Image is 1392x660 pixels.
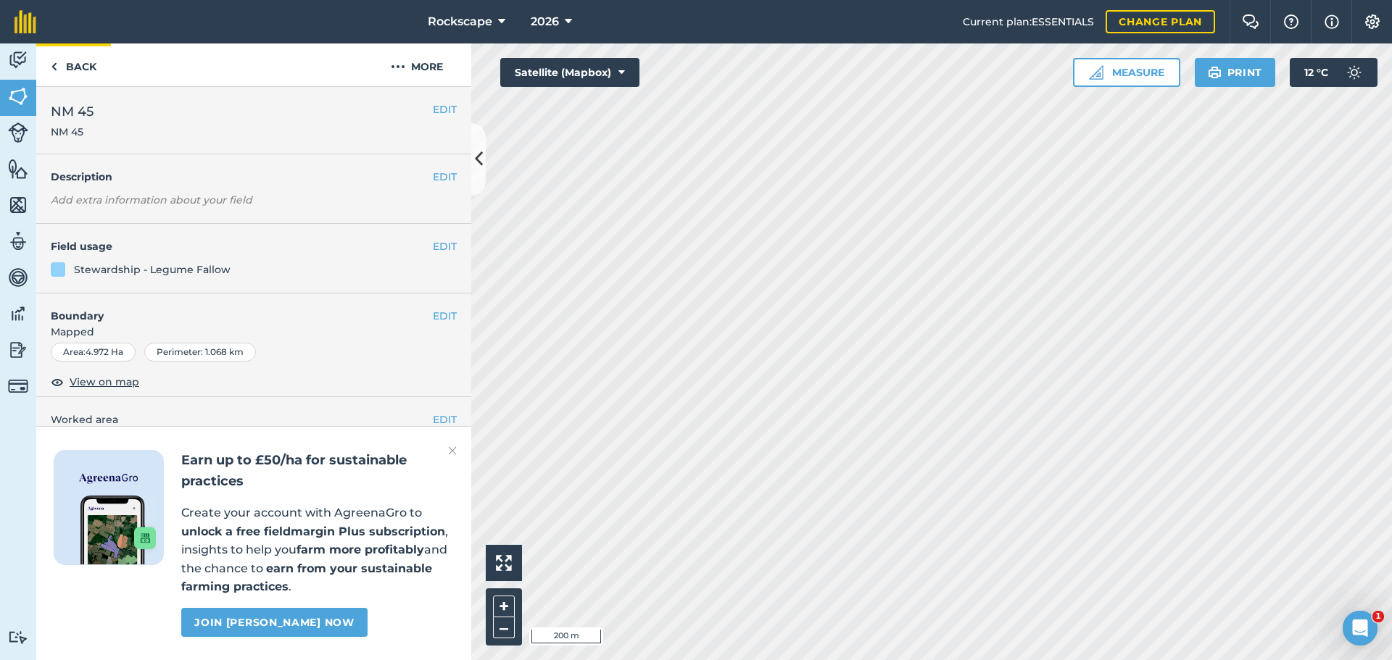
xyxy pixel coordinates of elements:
[391,58,405,75] img: svg+xml;base64,PHN2ZyB4bWxucz0iaHR0cDovL3d3dy53My5vcmcvMjAwMC9zdmciIHdpZHRoPSIyMCIgaGVpZ2h0PSIyNC...
[493,596,515,617] button: +
[1195,58,1276,87] button: Print
[51,169,457,185] h4: Description
[963,14,1094,30] span: Current plan : ESSENTIALS
[531,13,559,30] span: 2026
[500,58,639,87] button: Satellite (Mapbox)
[1242,14,1259,29] img: Two speech bubbles overlapping with the left bubble in the forefront
[433,169,457,185] button: EDIT
[433,101,457,117] button: EDIT
[181,561,432,594] strong: earn from your sustainable farming practices
[144,343,256,362] div: Perimeter : 1.068 km
[8,122,28,143] img: svg+xml;base64,PD94bWwgdmVyc2lvbj0iMS4wIiBlbmNvZGluZz0idXRmLTgiPz4KPCEtLSBHZW5lcmF0b3I6IEFkb2JlIE...
[8,376,28,396] img: svg+xml;base64,PD94bWwgdmVyc2lvbj0iMS4wIiBlbmNvZGluZz0idXRmLTgiPz4KPCEtLSBHZW5lcmF0b3I6IEFkb2JlIE...
[51,412,457,427] span: Worked area
[1208,64,1222,81] img: svg+xml;base64,PHN2ZyB4bWxucz0iaHR0cDovL3d3dy53My5vcmcvMjAwMC9zdmciIHdpZHRoPSIxOSIgaGVpZ2h0PSIyNC...
[1372,611,1384,622] span: 1
[8,630,28,644] img: svg+xml;base64,PD94bWwgdmVyc2lvbj0iMS4wIiBlbmNvZGluZz0idXRmLTgiPz4KPCEtLSBHZW5lcmF0b3I6IEFkb2JlIE...
[428,13,492,30] span: Rockscape
[181,504,454,596] p: Create your account with AgreenaGro to , insights to help you and the chance to .
[14,10,36,33] img: fieldmargin Logo
[362,43,471,86] button: More
[51,343,136,362] div: Area : 4.972 Ha
[181,525,445,538] strong: unlock a free fieldmargin Plus subscription
[1089,65,1103,80] img: Ruler icon
[51,58,57,75] img: svg+xml;base64,PHN2ZyB4bWxucz0iaHR0cDovL3d3dy53My5vcmcvMjAwMC9zdmciIHdpZHRoPSI5IiBoZWlnaHQ9IjI0Ii...
[448,442,457,459] img: svg+xml;base64,PHN2ZyB4bWxucz0iaHR0cDovL3d3dy53My5vcmcvMjAwMC9zdmciIHdpZHRoPSIyMiIgaGVpZ2h0PSIzMC...
[433,238,457,254] button: EDIT
[36,293,433,324] h4: Boundary
[8,230,28,252] img: svg+xml;base64,PD94bWwgdmVyc2lvbj0iMS4wIiBlbmNvZGluZz0idXRmLTgiPz4KPCEtLSBHZW5lcmF0b3I6IEFkb2JlIE...
[297,543,424,556] strong: farm more profitably
[496,555,512,571] img: Four arrows, one pointing top left, one top right, one bottom right and the last bottom left
[8,303,28,325] img: svg+xml;base64,PD94bWwgdmVyc2lvbj0iMS4wIiBlbmNvZGluZz0idXRmLTgiPz4KPCEtLSBHZW5lcmF0b3I6IEFkb2JlIE...
[51,101,94,122] span: NM 45
[1340,58,1369,87] img: svg+xml;base64,PD94bWwgdmVyc2lvbj0iMS4wIiBlbmNvZGluZz0idXRmLTgiPz4KPCEtLSBHZW5lcmF0b3I6IEFkb2JlIE...
[8,85,28,107] img: svg+xml;base64,PHN2ZyB4bWxucz0iaHR0cDovL3d3dy53My5vcmcvMjAwMC9zdmciIHdpZHRoPSI1NiIgaGVpZ2h0PSI2MC...
[8,267,28,288] img: svg+xml;base64,PD94bWwgdmVyc2lvbj0iMS4wIiBlbmNvZGluZz0idXRmLTgiPz4KPCEtLSBHZW5lcmF0b3I6IEFkb2JlIE...
[51,373,139,390] button: View on map
[70,374,139,390] span: View on map
[181,450,454,492] h2: Earn up to £50/ha for sustainable practices
[1304,58,1328,87] span: 12 ° C
[493,617,515,638] button: –
[74,262,231,277] div: Stewardship - Legume Fallow
[51,238,433,254] h4: Field usage
[433,308,457,324] button: EDIT
[1106,10,1215,33] a: Change plan
[36,43,111,86] a: Back
[181,608,367,637] a: Join [PERSON_NAME] now
[8,339,28,361] img: svg+xml;base64,PD94bWwgdmVyc2lvbj0iMS4wIiBlbmNvZGluZz0idXRmLTgiPz4KPCEtLSBHZW5lcmF0b3I6IEFkb2JlIE...
[1290,58,1377,87] button: 12 °C
[51,193,252,206] em: Add extra information about your field
[51,125,94,139] span: NM 45
[36,324,471,340] span: Mapped
[1325,13,1339,30] img: svg+xml;base64,PHN2ZyB4bWxucz0iaHR0cDovL3d3dy53My5vcmcvMjAwMC9zdmciIHdpZHRoPSIxNyIgaGVpZ2h0PSIxNy...
[1343,611,1377,646] iframe: Intercom live chat
[433,412,457,427] button: EDIT
[80,496,156,564] img: Screenshot of the Gro app
[8,49,28,71] img: svg+xml;base64,PD94bWwgdmVyc2lvbj0iMS4wIiBlbmNvZGluZz0idXRmLTgiPz4KPCEtLSBHZW5lcmF0b3I6IEFkb2JlIE...
[51,373,64,390] img: svg+xml;base64,PHN2ZyB4bWxucz0iaHR0cDovL3d3dy53My5vcmcvMjAwMC9zdmciIHdpZHRoPSIxOCIgaGVpZ2h0PSIyNC...
[1073,58,1180,87] button: Measure
[8,194,28,216] img: svg+xml;base64,PHN2ZyB4bWxucz0iaHR0cDovL3d3dy53My5vcmcvMjAwMC9zdmciIHdpZHRoPSI1NiIgaGVpZ2h0PSI2MC...
[1283,14,1300,29] img: A question mark icon
[8,158,28,180] img: svg+xml;base64,PHN2ZyB4bWxucz0iaHR0cDovL3d3dy53My5vcmcvMjAwMC9zdmciIHdpZHRoPSI1NiIgaGVpZ2h0PSI2MC...
[1364,14,1381,29] img: A cog icon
